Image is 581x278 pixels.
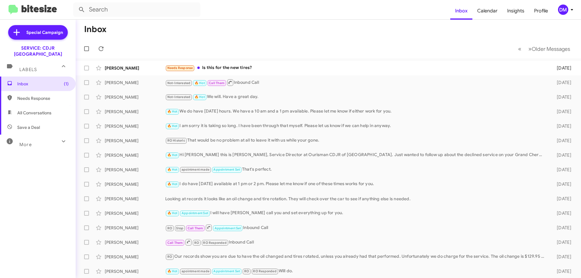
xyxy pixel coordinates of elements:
[547,239,576,245] div: [DATE]
[167,66,193,70] span: Needs Response
[17,110,51,116] span: All Conversations
[105,239,165,245] div: [PERSON_NAME]
[167,241,183,245] span: Call Them
[105,94,165,100] div: [PERSON_NAME]
[558,5,568,15] div: DM
[165,224,547,231] div: Inbound Call
[165,166,547,173] div: That's perfect.
[105,65,165,71] div: [PERSON_NAME]
[203,241,226,245] span: RO Responded
[244,269,249,273] span: RO
[547,196,576,202] div: [DATE]
[213,168,240,172] span: Appointment Set
[515,43,574,55] nav: Page navigation example
[182,269,209,273] span: apointment made
[105,196,165,202] div: [PERSON_NAME]
[17,81,69,87] span: Inbox
[105,167,165,173] div: [PERSON_NAME]
[105,181,165,187] div: [PERSON_NAME]
[165,238,547,246] div: Inbound Call
[105,210,165,216] div: [PERSON_NAME]
[518,45,521,53] span: «
[209,81,225,85] span: Call Them
[19,67,37,72] span: Labels
[547,65,576,71] div: [DATE]
[105,225,165,231] div: [PERSON_NAME]
[547,268,576,274] div: [DATE]
[547,167,576,173] div: [DATE]
[105,268,165,274] div: [PERSON_NAME]
[105,138,165,144] div: [PERSON_NAME]
[547,152,576,158] div: [DATE]
[450,2,472,20] a: Inbox
[194,241,199,245] span: RO
[64,81,69,87] span: (1)
[167,269,178,273] span: 🔥 Hot
[165,137,547,144] div: That would be no problem at all to leave it with us while your gone.
[167,153,178,157] span: 🔥 Hot
[8,25,68,40] a: Special Campaign
[167,124,178,128] span: 🔥 Hot
[547,254,576,260] div: [DATE]
[105,80,165,86] div: [PERSON_NAME]
[253,269,276,273] span: RO Responded
[105,109,165,115] div: [PERSON_NAME]
[165,93,547,100] div: We will. Have a great day.
[105,254,165,260] div: [PERSON_NAME]
[167,255,172,259] span: RO
[105,123,165,129] div: [PERSON_NAME]
[165,268,547,275] div: Will do.
[529,2,553,20] a: Profile
[19,142,32,147] span: More
[84,25,107,34] h1: Inbox
[165,79,547,86] div: Inbound Call
[502,2,529,20] a: Insights
[165,210,547,217] div: I will have [PERSON_NAME] call you and set everything up for you.
[73,2,200,17] input: Search
[105,152,165,158] div: [PERSON_NAME]
[167,95,191,99] span: Not-Interested
[215,226,241,230] span: Appointment Set
[514,43,525,55] button: Previous
[547,181,576,187] div: [DATE]
[176,226,183,230] span: Stop
[547,80,576,86] div: [DATE]
[165,181,547,188] div: I do have [DATE] available at 1 pm or 2 pm. Please let me know if one of these times works for you.
[17,124,40,130] span: Save a Deal
[165,123,547,129] div: I am sorry it is taking so long. I have been through that myself. Please let us know if we can he...
[547,210,576,216] div: [DATE]
[547,225,576,231] div: [DATE]
[165,108,547,115] div: We do have [DATE] hours. We have a 10 am and a 1 pm available. Please let me know if either work ...
[525,43,574,55] button: Next
[17,95,69,101] span: Needs Response
[528,45,532,53] span: »
[165,196,547,202] div: Looking at records it looks like an oil change and tire rotation. They will check over the car to...
[195,95,205,99] span: 🔥 Hot
[165,152,547,159] div: Hi [PERSON_NAME] this is [PERSON_NAME], Service Director at Ourisman CDJR of [GEOGRAPHIC_DATA]. J...
[547,138,576,144] div: [DATE]
[547,94,576,100] div: [DATE]
[167,81,191,85] span: Not-Interested
[182,168,209,172] span: apointment made
[553,5,574,15] button: DM
[167,139,185,142] span: RO Historic
[167,168,178,172] span: 🔥 Hot
[26,29,63,35] span: Special Campaign
[472,2,502,20] a: Calendar
[167,226,172,230] span: RO
[532,46,570,52] span: Older Messages
[547,123,576,129] div: [DATE]
[195,81,205,85] span: 🔥 Hot
[167,182,178,186] span: 🔥 Hot
[167,211,178,215] span: 🔥 Hot
[165,64,547,71] div: Is this for the new tires?
[182,211,208,215] span: Appointment Set
[188,226,203,230] span: Call Them
[213,269,240,273] span: Appointment Set
[165,253,547,260] div: Our records show you are due to have the oil changed and tires rotated, unless you already had th...
[547,109,576,115] div: [DATE]
[167,110,178,113] span: 🔥 Hot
